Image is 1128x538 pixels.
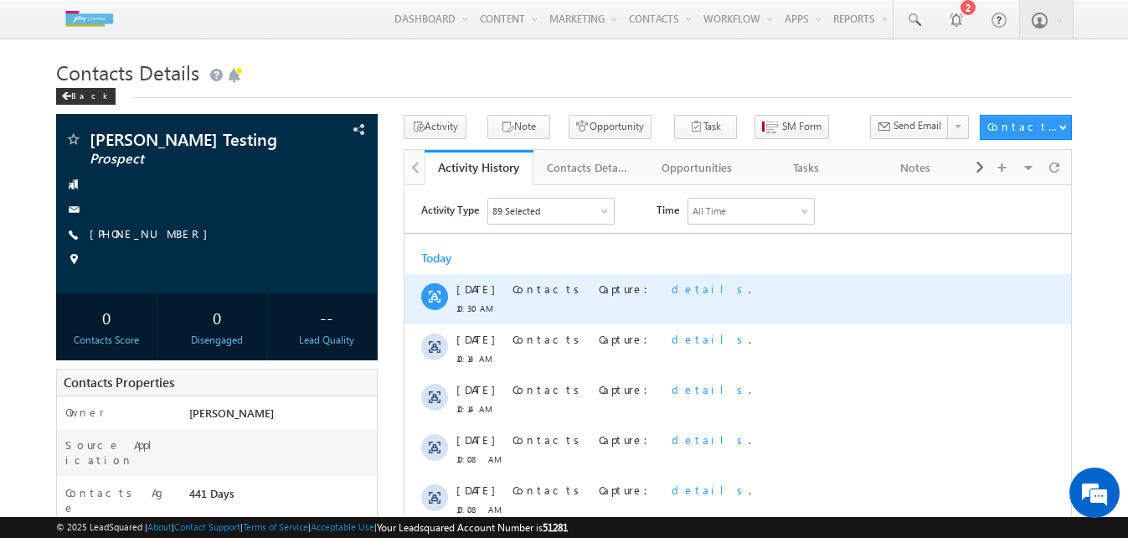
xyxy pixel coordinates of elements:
[377,521,568,534] span: Your Leadsquared Account Number is
[267,247,344,261] span: details
[108,398,254,412] span: Contacts Capture:
[88,18,136,34] div: 89 Selected
[674,115,737,139] button: Task
[108,448,595,463] div: .
[90,226,216,243] span: [PHONE_NUMBER]
[267,398,344,412] span: details
[108,197,254,211] span: Contacts Capture:
[487,115,550,139] button: Note
[755,115,829,139] button: SM Form
[64,374,174,391] span: Contacts Properties
[752,150,862,185] a: Tasks
[52,216,102,231] span: 10:14 AM
[147,521,172,532] a: About
[280,333,372,348] div: Lead Quality
[782,119,822,134] span: SM Form
[52,116,102,131] span: 10:30 AM
[52,499,90,514] span: [DATE]
[65,485,173,515] label: Contacts Age
[108,247,254,261] span: Contacts Capture:
[547,158,628,178] div: Contacts Details
[267,297,344,312] span: details
[108,197,595,212] div: .
[108,297,254,312] span: Contacts Capture:
[267,348,344,362] span: details
[65,437,173,468] label: Source Application
[52,266,102,282] span: 10:08 AM
[90,131,287,147] span: [PERSON_NAME] Testing
[404,115,466,139] button: Activity
[17,13,75,38] span: Activity Type
[108,147,595,162] div: .
[56,520,568,535] span: © 2025 LeadSquared | | | | |
[60,302,152,333] div: 0
[52,197,90,212] span: [DATE]
[52,348,90,363] span: [DATE]
[108,348,595,363] div: .
[108,398,595,413] div: .
[52,417,102,432] span: 09:07 AM
[108,147,254,161] span: Contacts Capture:
[980,115,1072,140] button: Contacts Actions
[643,150,753,185] a: Opportunities
[252,13,275,38] span: Time
[52,468,102,483] span: 09:07 AM
[174,521,240,532] a: Contact Support
[52,247,90,262] span: [DATE]
[52,448,90,463] span: [DATE]
[280,302,372,333] div: --
[108,499,254,513] span: Contacts Capture:
[765,158,847,178] div: Tasks
[862,150,971,185] a: Notes
[108,297,595,313] div: .
[267,499,344,513] span: details
[267,96,344,111] span: details
[84,13,209,39] div: Sales Activity,BL - Business Loan,FL - Flexible Loan,FT - Flexi Loan Balance Transfer,HL - Home L...
[569,115,652,139] button: Opportunity
[52,297,90,313] span: [DATE]
[894,118,941,133] span: Send Email
[17,65,71,80] div: Today
[52,96,90,111] span: [DATE]
[267,448,344,463] span: details
[56,59,199,85] span: Contacts Details
[108,448,254,463] span: Contacts Capture:
[170,333,262,348] div: Disengaged
[56,88,116,105] div: Back
[60,333,152,348] div: Contacts Score
[533,150,643,185] a: Contacts Details
[108,348,254,362] span: Contacts Capture:
[56,4,121,34] img: Custom Logo
[108,96,254,111] span: Contacts Capture:
[108,96,595,111] div: .
[108,499,595,514] div: .
[987,119,1058,134] div: Contacts Actions
[267,197,344,211] span: details
[90,151,287,168] span: Prospect
[437,159,522,175] div: Activity History
[875,158,956,178] div: Notes
[311,521,374,532] a: Acceptable Use
[52,147,90,162] span: [DATE]
[425,150,534,185] a: Activity History
[52,317,102,332] span: 10:08 AM
[56,87,124,101] a: Back
[52,166,102,181] span: 10:14 AM
[543,521,568,534] span: 51281
[170,302,262,333] div: 0
[288,18,322,34] div: All Time
[189,406,274,420] span: [PERSON_NAME]
[267,147,344,161] span: details
[657,158,738,178] div: Opportunities
[108,247,595,262] div: .
[52,518,102,533] span: 09:03 AM
[243,521,308,532] a: Terms of Service
[870,115,949,139] button: Send Email
[52,398,90,413] span: [DATE]
[52,367,102,382] span: 09:59 AM
[185,485,377,509] div: 441 Days
[65,405,105,420] label: Owner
